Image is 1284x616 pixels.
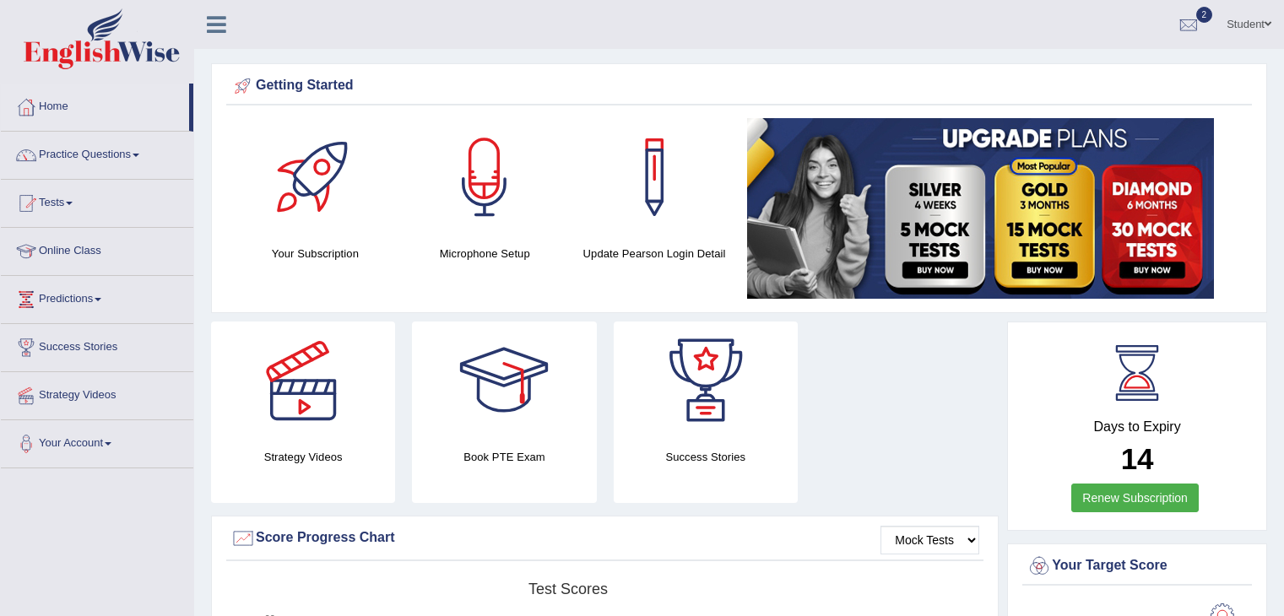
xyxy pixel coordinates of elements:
span: 2 [1196,7,1213,23]
a: Renew Subscription [1071,484,1199,512]
tspan: Test scores [528,581,608,597]
a: Your Account [1,420,193,462]
h4: Book PTE Exam [412,448,596,466]
h4: Days to Expiry [1027,419,1248,435]
h4: Strategy Videos [211,448,395,466]
h4: Update Pearson Login Detail [578,245,731,262]
h4: Your Subscription [239,245,392,262]
a: Strategy Videos [1,372,193,414]
div: Your Target Score [1027,554,1248,579]
div: Getting Started [230,73,1248,99]
h4: Success Stories [614,448,798,466]
a: Online Class [1,228,193,270]
b: 14 [1121,442,1154,475]
a: Tests [1,180,193,222]
a: Success Stories [1,324,193,366]
a: Predictions [1,276,193,318]
img: small5.jpg [747,118,1214,299]
h4: Microphone Setup [409,245,561,262]
a: Practice Questions [1,132,193,174]
a: Home [1,84,189,126]
div: Score Progress Chart [230,526,979,551]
